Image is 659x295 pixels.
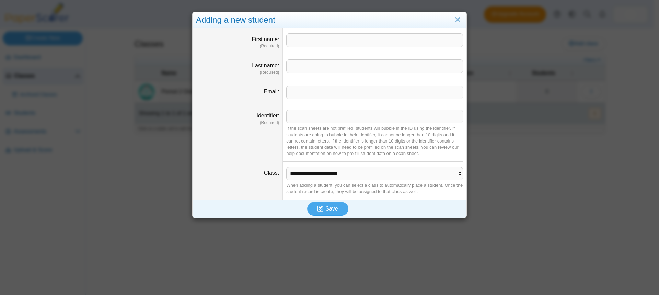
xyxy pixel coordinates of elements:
[264,89,279,94] label: Email
[196,43,279,49] dfn: (Required)
[196,70,279,76] dfn: (Required)
[286,182,463,195] div: When adding a student, you can select a class to automatically place a student. Once the student ...
[193,12,466,28] div: Adding a new student
[325,206,338,212] span: Save
[286,125,463,157] div: If the scan sheets are not prefilled, students will bubble in the ID using the identifier. If stu...
[452,14,463,26] a: Close
[252,63,279,68] label: Last name
[257,113,279,118] label: Identifier
[307,202,348,216] button: Save
[264,170,279,176] label: Class
[252,36,279,42] label: First name
[196,120,279,126] dfn: (Required)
